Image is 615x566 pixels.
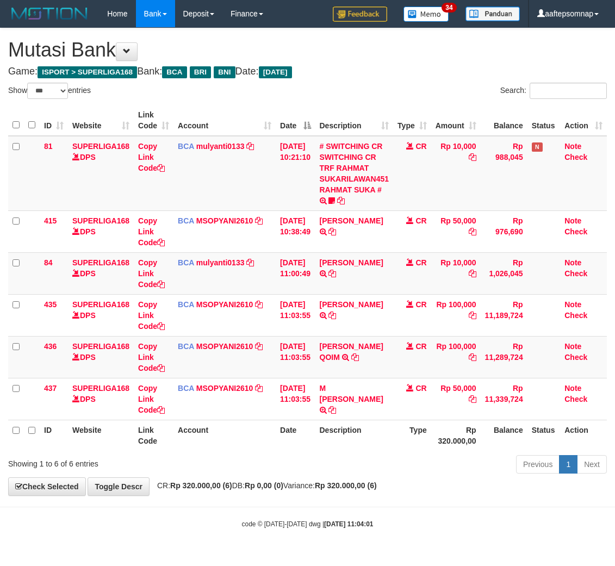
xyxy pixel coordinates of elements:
th: Amount: activate to sort column ascending [431,105,481,136]
span: BCA [178,384,194,393]
span: CR [415,300,426,309]
th: ID: activate to sort column ascending [40,105,68,136]
span: 437 [44,384,57,393]
span: BNI [214,66,235,78]
a: Copy Rp 10,000 to clipboard [469,269,476,278]
td: Rp 11,289,724 [481,336,527,378]
a: Next [577,455,607,474]
a: Check [564,395,587,403]
th: Type [393,420,431,451]
label: Show entries [8,83,91,99]
td: DPS [68,136,134,211]
img: Button%20Memo.svg [403,7,449,22]
small: code © [DATE]-[DATE] dwg | [242,520,374,528]
th: Date: activate to sort column descending [276,105,315,136]
label: Search: [500,83,607,99]
a: 1 [559,455,577,474]
a: Check [564,353,587,362]
a: SUPERLIGA168 [72,142,129,151]
a: Note [564,216,581,225]
a: Note [564,142,581,151]
th: Link Code: activate to sort column ascending [134,105,173,136]
td: DPS [68,252,134,294]
a: Copy Rp 10,000 to clipboard [469,153,476,161]
th: Action [560,420,607,451]
td: [DATE] 11:03:55 [276,294,315,336]
a: Note [564,384,581,393]
th: Account: activate to sort column ascending [173,105,276,136]
a: Copy Link Code [138,384,165,414]
a: Copy Rp 50,000 to clipboard [469,395,476,403]
a: [PERSON_NAME] [320,216,383,225]
a: Copy Link Code [138,142,165,172]
a: MSOPYANI2610 [196,300,253,309]
a: Copy Rp 100,000 to clipboard [469,353,476,362]
a: Toggle Descr [88,477,150,496]
th: Status [527,105,561,136]
a: Check [564,227,587,236]
th: Balance [481,105,527,136]
a: Check [564,311,587,320]
a: Note [564,258,581,267]
a: Note [564,342,581,351]
img: Feedback.jpg [333,7,387,22]
strong: Rp 0,00 (0) [245,481,283,490]
a: Copy mulyanti0133 to clipboard [246,258,254,267]
td: DPS [68,378,134,420]
a: # SWITCHING CR SWITCHING CR TRF RAHMAT SUKARILAWAN451 RAHMAT SUKA # [320,142,389,194]
span: BCA [178,216,194,225]
td: DPS [68,336,134,378]
strong: Rp 320.000,00 (6) [315,481,377,490]
a: Check [564,153,587,161]
a: Check Selected [8,477,86,496]
span: 436 [44,342,57,351]
td: [DATE] 11:03:55 [276,378,315,420]
select: Showentries [27,83,68,99]
img: MOTION_logo.png [8,5,91,22]
a: mulyanti0133 [196,258,245,267]
a: MSOPYANI2610 [196,216,253,225]
strong: [DATE] 11:04:01 [324,520,373,528]
span: BCA [178,342,194,351]
a: Copy MSOPYANI2610 to clipboard [255,384,263,393]
span: 84 [44,258,53,267]
a: Copy Link Code [138,216,165,247]
a: Copy Link Code [138,300,165,331]
strong: Rp 320.000,00 (6) [170,481,232,490]
td: DPS [68,210,134,252]
a: Copy MSOPYANI2610 to clipboard [255,300,263,309]
a: Copy Link Code [138,342,165,372]
span: BCA [178,300,194,309]
span: CR [415,258,426,267]
th: Account [173,420,276,451]
a: SUPERLIGA168 [72,258,129,267]
td: [DATE] 11:03:55 [276,336,315,378]
td: DPS [68,294,134,336]
span: CR [415,342,426,351]
span: 435 [44,300,57,309]
a: [PERSON_NAME] QOIM [320,342,383,362]
a: [PERSON_NAME] [320,258,383,267]
a: MSOPYANI2610 [196,384,253,393]
td: Rp 10,000 [431,136,481,211]
a: Note [564,300,581,309]
th: Action: activate to sort column ascending [560,105,607,136]
a: Copy Rp 100,000 to clipboard [469,311,476,320]
input: Search: [530,83,607,99]
td: Rp 11,339,724 [481,378,527,420]
a: MSOPYANI2610 [196,342,253,351]
td: Rp 100,000 [431,294,481,336]
a: Copy MSOPYANI2610 to clipboard [255,342,263,351]
a: SUPERLIGA168 [72,300,129,309]
td: Rp 100,000 [431,336,481,378]
span: BRI [190,66,211,78]
a: [PERSON_NAME] [320,300,383,309]
td: Rp 1,026,045 [481,252,527,294]
h4: Game: Bank: Date: [8,66,607,77]
span: BCA [178,258,194,267]
div: Showing 1 to 6 of 6 entries [8,454,248,469]
span: [DATE] [259,66,292,78]
a: Copy # SWITCHING CR SWITCHING CR TRF RAHMAT SUKARILAWAN451 RAHMAT SUKA # to clipboard [337,196,345,205]
td: Rp 976,690 [481,210,527,252]
a: Copy MSOPYANI2610 to clipboard [255,216,263,225]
